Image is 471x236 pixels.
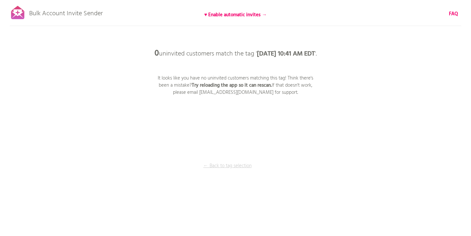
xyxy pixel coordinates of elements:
b: [DATE] 10:41 AM EDT [257,49,315,59]
p: uninvited customers match the tag ' '. [138,44,333,63]
a: FAQ [449,10,458,18]
b: 0 [155,47,159,60]
p: ← Back to tag selection [203,162,252,169]
b: ♥ Enable automatic invites → [204,11,267,19]
b: Try reloading the app so it can rescan. [192,81,272,89]
p: It looks like you have no uninvited customers matching this tag! Think there's been a mistake? If... [155,75,316,96]
p: Bulk Account Invite Sender [29,4,103,20]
